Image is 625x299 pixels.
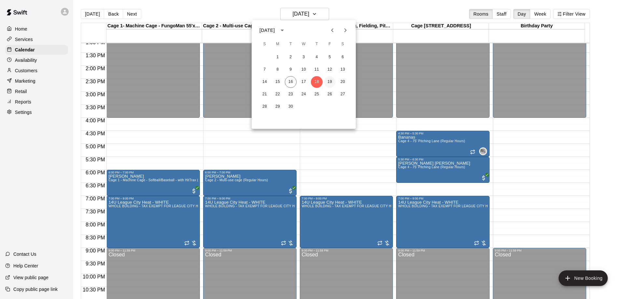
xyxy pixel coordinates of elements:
[272,51,284,63] button: 1
[324,51,336,63] button: 5
[298,38,310,51] span: Wednesday
[259,38,271,51] span: Sunday
[311,64,323,75] button: 11
[298,51,310,63] button: 3
[298,88,310,100] button: 24
[339,24,352,37] button: Next month
[311,51,323,63] button: 4
[285,88,297,100] button: 23
[272,38,284,51] span: Monday
[285,101,297,113] button: 30
[324,38,336,51] span: Friday
[272,88,284,100] button: 22
[311,76,323,88] button: 18
[285,51,297,63] button: 2
[311,88,323,100] button: 25
[298,76,310,88] button: 17
[259,76,271,88] button: 14
[272,101,284,113] button: 29
[324,88,336,100] button: 26
[259,64,271,75] button: 7
[337,38,349,51] span: Saturday
[337,64,349,75] button: 13
[259,101,271,113] button: 28
[337,88,349,100] button: 27
[285,64,297,75] button: 9
[337,51,349,63] button: 6
[311,38,323,51] span: Thursday
[259,88,271,100] button: 21
[285,76,297,88] button: 16
[326,24,339,37] button: Previous month
[259,27,275,34] div: [DATE]
[298,64,310,75] button: 10
[324,64,336,75] button: 12
[285,38,297,51] span: Tuesday
[324,76,336,88] button: 19
[337,76,349,88] button: 20
[277,25,288,36] button: calendar view is open, switch to year view
[272,76,284,88] button: 15
[272,64,284,75] button: 8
